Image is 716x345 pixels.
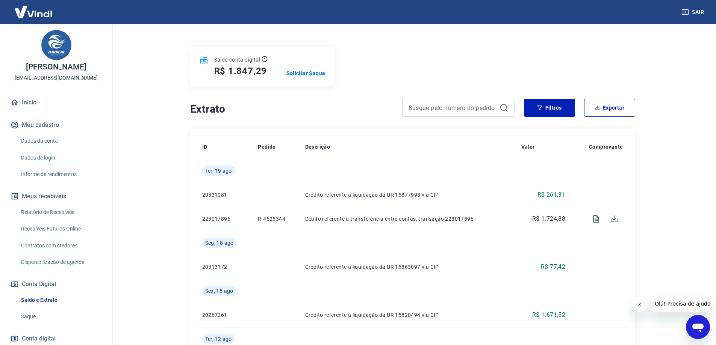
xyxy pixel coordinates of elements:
[258,215,293,223] p: R-4525344
[286,69,325,77] a: Solicitar Saque
[205,335,232,343] span: Ter, 12 ago
[18,167,103,182] a: Informe de rendimentos
[258,143,276,151] p: Pedido
[9,0,58,23] img: Vindi
[18,309,103,324] a: Saque
[587,210,605,228] span: Visualizar
[18,238,103,253] a: Contratos com credores
[9,276,103,292] button: Conta Digital
[5,5,63,11] span: Olá! Precisa de ajuda?
[524,99,575,117] button: Filtros
[9,94,103,111] a: Início
[541,262,565,271] p: R$ 77,42
[202,191,246,199] p: 20331081
[650,295,710,312] iframe: Mensagem da empresa
[305,263,509,271] p: Crédito referente à liquidação da UR 15863097 via CIP
[532,310,565,319] p: R$ 1.671,52
[190,102,393,117] h4: Extrato
[521,143,535,151] p: Valor
[202,311,246,319] p: 20267261
[22,333,56,344] span: Conta digital
[305,143,330,151] p: Descrição
[205,167,232,175] span: Ter, 19 ago
[632,297,647,312] iframe: Fechar mensagem
[202,143,207,151] p: ID
[18,150,103,166] a: Dados de login
[18,205,103,220] a: Relatório de Recebíveis
[409,102,497,113] input: Busque pelo número do pedido
[680,5,707,19] button: Sair
[305,191,509,199] p: Crédito referente à liquidação da UR 15877993 via CIP
[15,74,98,82] p: [EMAIL_ADDRESS][DOMAIN_NAME]
[214,56,260,63] p: Saldo conta digital
[305,311,509,319] p: Crédito referente à liquidação da UR 15820494 via CIP
[18,255,103,270] a: Disponibilização de agenda
[18,133,103,149] a: Dados da conta
[686,315,710,339] iframe: Botão para abrir a janela de mensagens
[18,221,103,237] a: Recebíveis Futuros Online
[584,99,635,117] button: Exportar
[530,214,565,223] p: -R$ 1.724,88
[26,63,86,71] p: [PERSON_NAME]
[205,239,234,247] span: Seg, 18 ago
[202,263,246,271] p: 20313172
[537,190,566,199] p: R$ 261,31
[9,188,103,205] button: Meus recebíveis
[305,215,509,223] p: Débito referente à transferência entre contas, transação 223017896
[214,65,267,77] h5: R$ 1.847,29
[202,215,246,223] p: 223017896
[18,292,103,308] a: Saldo e Extrato
[205,287,233,295] span: Sex, 15 ago
[605,210,623,228] span: Download
[9,117,103,133] button: Meu cadastro
[41,30,71,60] img: 390d95a4-0b2f-43fe-8fa0-e43eda86bb40.jpeg
[589,143,623,151] p: Comprovante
